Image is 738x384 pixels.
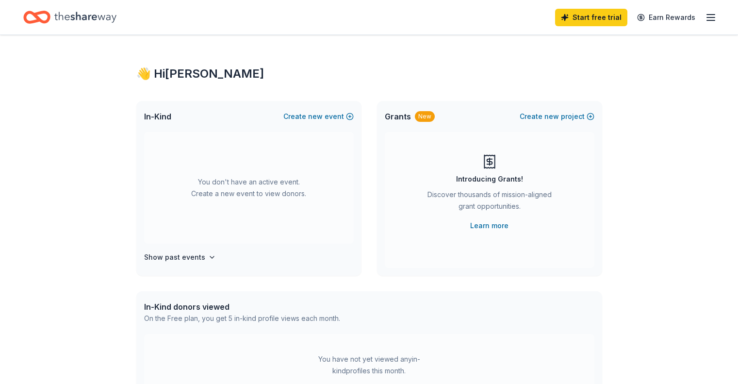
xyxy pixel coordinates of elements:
[555,9,627,26] a: Start free trial
[144,301,340,313] div: In-Kind donors viewed
[23,6,116,29] a: Home
[136,66,602,82] div: 👋 Hi [PERSON_NAME]
[144,251,216,263] button: Show past events
[456,173,523,185] div: Introducing Grants!
[309,353,430,377] div: You have not yet viewed any in-kind profiles this month.
[144,251,205,263] h4: Show past events
[424,189,556,216] div: Discover thousands of mission-aligned grant opportunities.
[144,111,171,122] span: In-Kind
[544,111,559,122] span: new
[385,111,411,122] span: Grants
[520,111,594,122] button: Createnewproject
[283,111,354,122] button: Createnewevent
[631,9,701,26] a: Earn Rewards
[308,111,323,122] span: new
[470,220,508,232] a: Learn more
[415,111,435,122] div: New
[144,313,340,324] div: On the Free plan, you get 5 in-kind profile views each month.
[144,132,354,244] div: You don't have an active event. Create a new event to view donors.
